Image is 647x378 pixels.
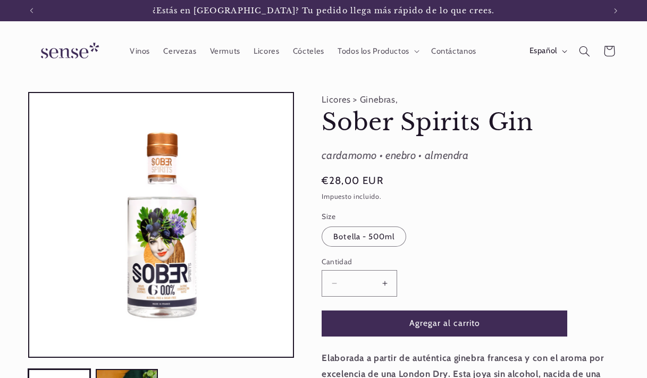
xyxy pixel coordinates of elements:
[28,36,108,66] img: Sense
[338,46,409,56] span: Todos los Productos
[322,211,337,222] legend: Size
[286,39,331,63] a: Cócteles
[130,46,150,56] span: Vinos
[424,39,483,63] a: Contáctanos
[163,46,196,56] span: Cervezas
[322,226,406,247] label: Botella - 500ml
[331,39,424,63] summary: Todos los Productos
[572,39,596,63] summary: Búsqueda
[157,39,203,63] a: Cervezas
[322,173,383,188] span: €28,00 EUR
[123,39,156,63] a: Vinos
[322,256,567,267] label: Cantidad
[322,191,619,203] div: Impuesto incluido.
[322,310,567,337] button: Agregar al carrito
[523,40,572,62] button: Español
[24,32,112,71] a: Sense
[247,39,287,63] a: Licores
[210,46,240,56] span: Vermuts
[254,46,279,56] span: Licores
[203,39,247,63] a: Vermuts
[530,45,557,57] span: Español
[322,146,619,165] div: cardamomo • enebro • almendra
[293,46,324,56] span: Cócteles
[153,6,495,15] span: ¿Estás en [GEOGRAPHIC_DATA]? Tu pedido llega más rápido de lo que crees.
[322,107,619,138] h1: Sober Spirits Gin
[431,46,476,56] span: Contáctanos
